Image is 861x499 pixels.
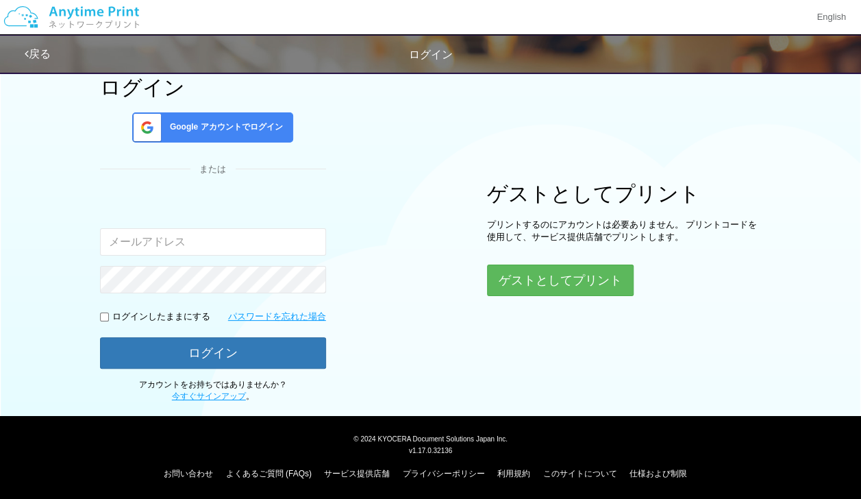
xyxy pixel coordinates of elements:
a: 戻る [25,48,51,60]
span: Google アカウントでログイン [164,121,283,133]
a: サービス提供店舗 [324,469,390,478]
button: ログイン [100,337,326,369]
a: よくあるご質問 (FAQs) [226,469,312,478]
a: パスワードを忘れた場合 [228,311,326,324]
a: 利用規約 [497,469,530,478]
h1: ゲストとしてプリント [487,182,761,205]
a: このサイトについて [542,469,616,478]
p: アカウントをお持ちではありませんか？ [100,379,326,402]
span: 。 [172,391,254,401]
button: ゲストとしてプリント [487,265,634,296]
a: 今すぐサインアップ [172,391,246,401]
a: お問い合わせ [164,469,213,478]
h1: ログイン [100,76,326,99]
div: または [100,163,326,176]
span: v1.17.0.32136 [409,446,452,454]
input: メールアドレス [100,228,326,256]
span: ログイン [409,49,453,60]
a: プライバシーポリシー [403,469,485,478]
p: ログインしたままにする [112,311,210,324]
a: 仕様および制限 [629,469,687,478]
span: © 2024 KYOCERA Document Solutions Japan Inc. [353,434,508,443]
p: プリントするのにアカウントは必要ありません。 プリントコードを使用して、サービス提供店舗でプリントします。 [487,219,761,244]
